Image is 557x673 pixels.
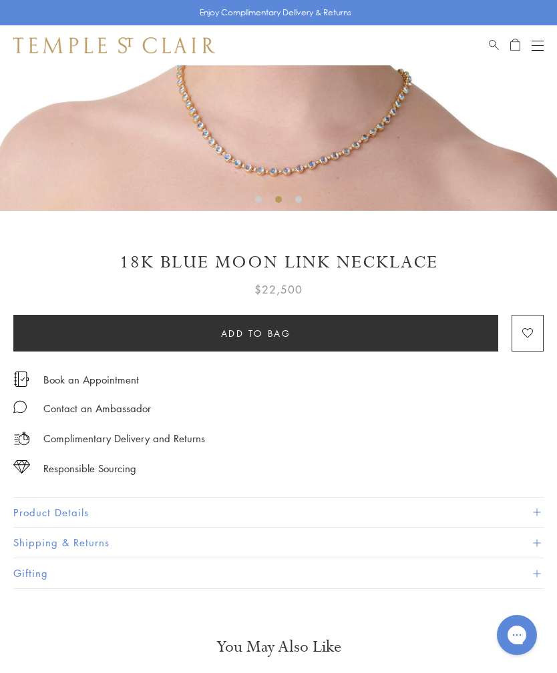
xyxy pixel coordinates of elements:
[13,528,544,558] button: Shipping & Returns
[254,281,303,298] span: $22,500
[43,460,136,477] div: Responsible Sourcing
[13,372,29,387] img: icon_appointment.svg
[13,460,30,474] img: icon_sourcing.svg
[221,326,291,341] span: Add to bag
[43,372,139,387] a: Book an Appointment
[43,400,151,417] div: Contact an Ambassador
[13,498,544,528] button: Product Details
[490,610,544,660] iframe: Gorgias live chat messenger
[33,636,524,658] h3: You May Also Like
[13,37,215,53] img: Temple St. Clair
[489,37,499,53] a: Search
[13,400,27,414] img: MessageIcon-01_2.svg
[13,430,30,447] img: icon_delivery.svg
[43,430,205,447] p: Complimentary Delivery and Returns
[510,37,520,53] a: Open Shopping Bag
[13,251,544,274] h1: 18K Blue Moon Link Necklace
[13,558,544,588] button: Gifting
[13,315,498,352] button: Add to bag
[532,37,544,53] button: Open navigation
[200,6,351,19] p: Enjoy Complimentary Delivery & Returns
